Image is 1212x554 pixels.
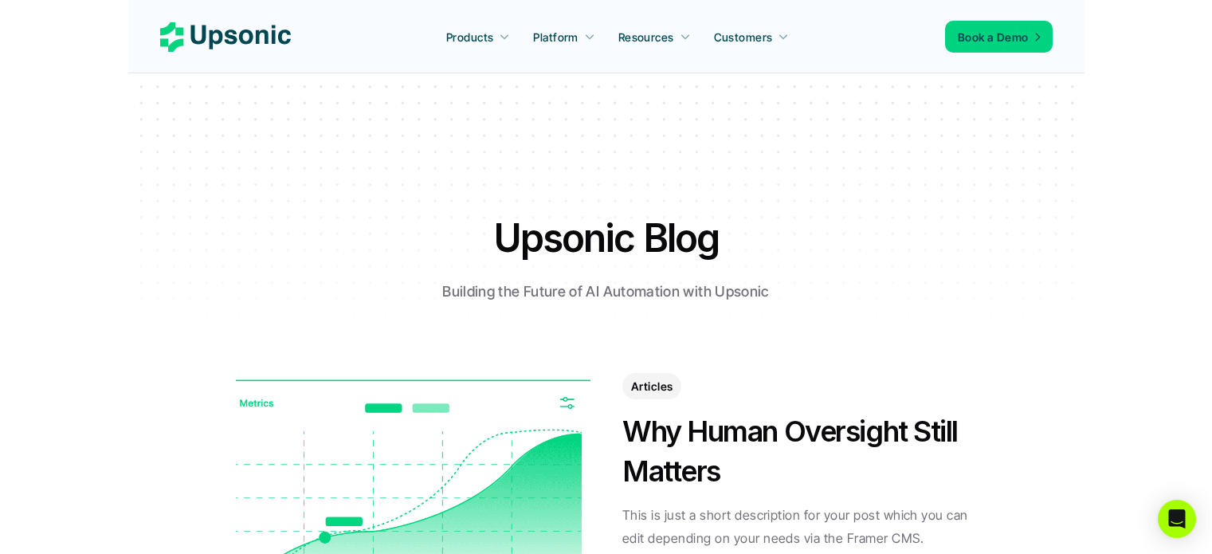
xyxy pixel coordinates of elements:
span: Book a Demo [958,30,1029,44]
p: Products [446,29,493,45]
p: Customers [714,29,773,45]
p: Platform [533,29,578,45]
p: This is just a short description for your post which you can edit depending on your needs via the... [622,504,977,550]
div: Open Intercom Messenger [1158,500,1196,538]
h3: Why Human Oversight Still Matters [622,411,977,492]
a: Products [437,22,520,51]
a: Why Human Oversight Still MattersThis is just a short description for your post which you can edi... [622,373,977,549]
p: Building the Future of AI Automation with Upsonic [407,281,806,304]
h1: Upsonic Blog [328,211,885,265]
p: Articles [631,378,673,395]
p: Resources [618,29,674,45]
